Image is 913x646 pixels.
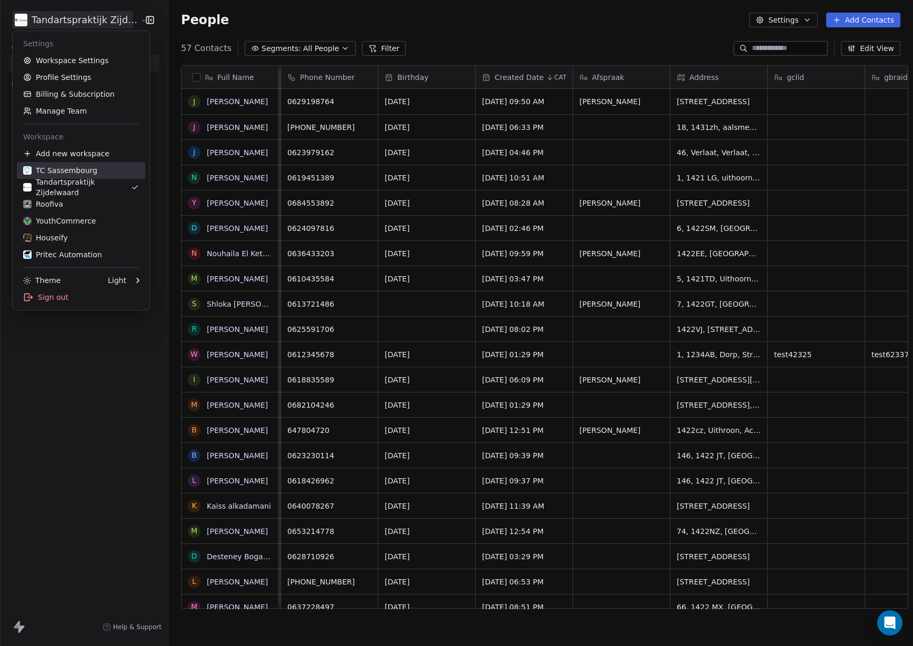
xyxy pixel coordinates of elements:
[23,275,61,286] div: Theme
[23,216,96,226] div: YouthCommerce
[17,145,145,162] div: Add new workspace
[17,35,145,52] div: Settings
[23,249,102,260] div: Pritec Automation
[23,200,32,208] img: Roofiva%20logo%20flavicon.png
[23,233,68,243] div: Houseify
[23,166,32,175] img: cropped-favo.png
[23,199,63,209] div: Roofiva
[17,289,145,306] div: Sign out
[17,103,145,119] a: Manage Team
[17,69,145,86] a: Profile Settings
[17,52,145,69] a: Workspace Settings
[23,217,32,225] img: YC%20tumbnail%20flavicon.png
[17,128,145,145] div: Workspace
[17,86,145,103] a: Billing & Subscription
[23,177,131,198] div: Tandartspraktijk Zijdelwaard
[108,275,126,286] div: Light
[23,183,32,191] img: cropped-Favicon-Zijdelwaard.webp
[23,250,32,259] img: b646f82e.png
[23,165,97,176] div: TC Sassembourg
[23,234,32,242] img: Afbeelding1.png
